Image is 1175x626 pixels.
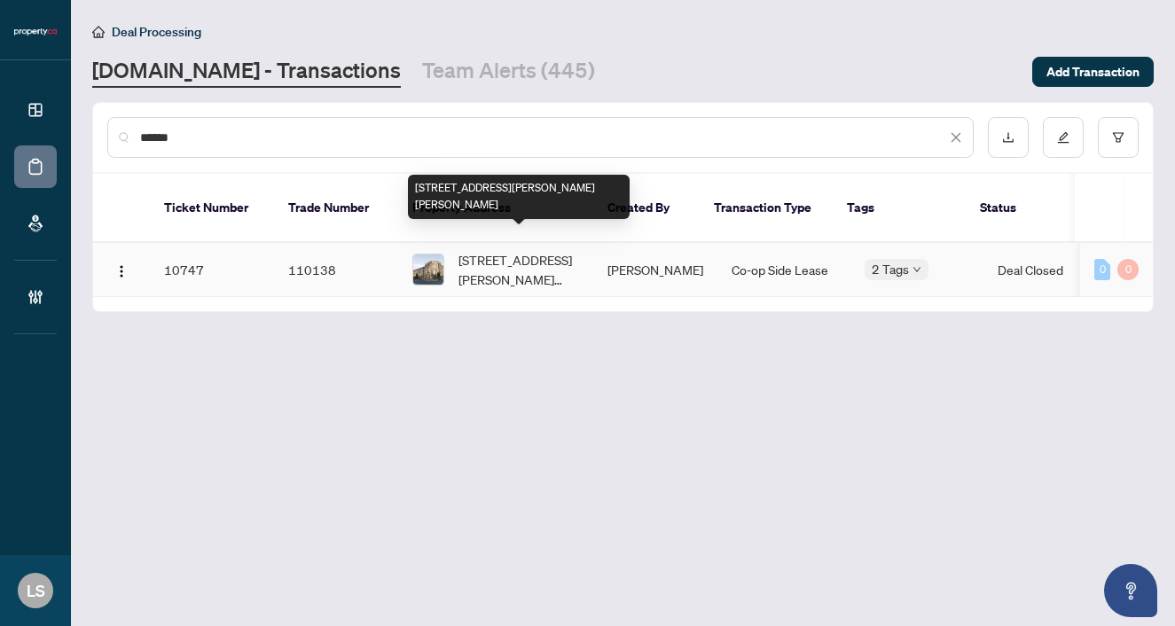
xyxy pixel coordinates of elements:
button: Logo [107,255,136,284]
th: Transaction Type [700,174,833,243]
a: [DOMAIN_NAME] - Transactions [92,56,401,88]
button: edit [1043,117,1084,158]
th: Status [966,174,1099,243]
button: filter [1098,117,1139,158]
span: filter [1112,131,1124,144]
span: edit [1057,131,1069,144]
button: download [988,117,1029,158]
span: [STREET_ADDRESS][PERSON_NAME][PERSON_NAME] [458,250,579,289]
div: 0 [1094,259,1110,280]
th: Trade Number [274,174,398,243]
td: 110138 [274,243,398,297]
span: 2 Tags [872,259,909,279]
td: Deal Closed [983,243,1116,297]
span: LS [27,578,45,603]
span: [PERSON_NAME] [607,262,703,278]
img: logo [14,27,57,37]
span: Deal Processing [112,24,201,40]
th: Ticket Number [150,174,274,243]
th: Property Address [398,174,593,243]
img: Logo [114,264,129,278]
span: download [1002,131,1014,144]
td: 10747 [150,243,274,297]
img: thumbnail-img [413,254,443,285]
th: Created By [593,174,700,243]
div: 0 [1117,259,1139,280]
span: close [950,131,962,144]
span: Add Transaction [1046,58,1140,86]
button: Add Transaction [1032,57,1154,87]
a: Team Alerts (445) [422,56,595,88]
span: home [92,26,105,38]
th: Tags [833,174,966,243]
button: Open asap [1104,564,1157,617]
span: down [913,265,921,274]
td: Co-op Side Lease [717,243,850,297]
div: [STREET_ADDRESS][PERSON_NAME][PERSON_NAME] [408,175,630,219]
